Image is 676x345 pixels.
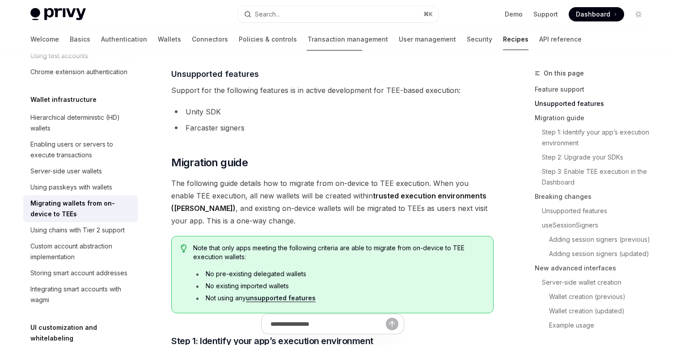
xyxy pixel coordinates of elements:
[30,268,127,278] div: Storing smart account addresses
[631,7,646,21] button: Toggle dark mode
[542,150,653,164] a: Step 2: Upgrade your SDKs
[30,182,112,193] div: Using passkeys with wallets
[101,29,147,50] a: Authentication
[30,29,59,50] a: Welcome
[423,11,433,18] span: ⌘ K
[192,29,228,50] a: Connectors
[23,136,138,163] a: Enabling users or servers to execute transactions
[238,6,438,22] button: Search...⌘K
[535,111,653,125] a: Migration guide
[467,29,492,50] a: Security
[23,179,138,195] a: Using passkeys with wallets
[30,322,138,344] h5: UI customization and whitelabeling
[535,97,653,111] a: Unsupported features
[30,241,132,262] div: Custom account abstraction implementation
[544,68,584,79] span: On this page
[171,68,259,80] span: Unsupported features
[549,247,653,261] a: Adding session signers (updated)
[23,195,138,222] a: Migrating wallets from on-device to TEEs
[539,29,582,50] a: API reference
[30,112,132,134] div: Hierarchical deterministic (HD) wallets
[193,244,484,261] span: Note that only apps meeting the following criteria are able to migrate from on-device to TEE exec...
[171,84,494,97] span: Support for the following features is in active development for TEE-based execution:
[549,304,653,318] a: Wallet creation (updated)
[535,261,653,275] a: New advanced interfaces
[23,163,138,179] a: Server-side user wallets
[576,10,610,19] span: Dashboard
[549,232,653,247] a: Adding session signers (previous)
[193,269,484,278] li: No pre-existing delegated wallets
[171,177,494,227] span: The following guide details how to migrate from on-device to TEE execution. When you enable TEE e...
[255,9,280,20] div: Search...
[246,294,316,302] a: unsupported features
[30,166,102,177] div: Server-side user wallets
[158,29,181,50] a: Wallets
[23,109,138,136] a: Hierarchical deterministic (HD) wallets
[542,164,653,189] a: Step 3: Enable TEE execution in the Dashboard
[30,198,132,219] div: Migrating wallets from on-device to TEEs
[23,222,138,238] a: Using chains with Tier 2 support
[23,281,138,308] a: Integrating smart accounts with wagmi
[542,218,653,232] a: useSessionSigners
[23,64,138,80] a: Chrome extension authentication
[549,290,653,304] a: Wallet creation (previous)
[181,244,187,252] svg: Tip
[30,67,127,77] div: Chrome extension authentication
[386,318,398,330] button: Send message
[503,29,528,50] a: Recipes
[239,29,297,50] a: Policies & controls
[70,29,90,50] a: Basics
[533,10,558,19] a: Support
[569,7,624,21] a: Dashboard
[535,189,653,204] a: Breaking changes
[23,238,138,265] a: Custom account abstraction implementation
[193,294,484,303] li: Not using any
[535,82,653,97] a: Feature support
[505,10,523,19] a: Demo
[171,156,248,170] span: Migration guide
[30,284,132,305] div: Integrating smart accounts with wagmi
[542,275,653,290] a: Server-side wallet creation
[308,29,388,50] a: Transaction management
[23,265,138,281] a: Storing smart account addresses
[171,122,494,134] li: Farcaster signers
[542,204,653,218] a: Unsupported features
[30,139,132,160] div: Enabling users or servers to execute transactions
[399,29,456,50] a: User management
[30,8,86,21] img: light logo
[171,105,494,118] li: Unity SDK
[30,94,97,105] h5: Wallet infrastructure
[30,225,125,236] div: Using chains with Tier 2 support
[542,125,653,150] a: Step 1: Identify your app’s execution environment
[193,282,484,290] li: No existing imported wallets
[549,318,653,332] a: Example usage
